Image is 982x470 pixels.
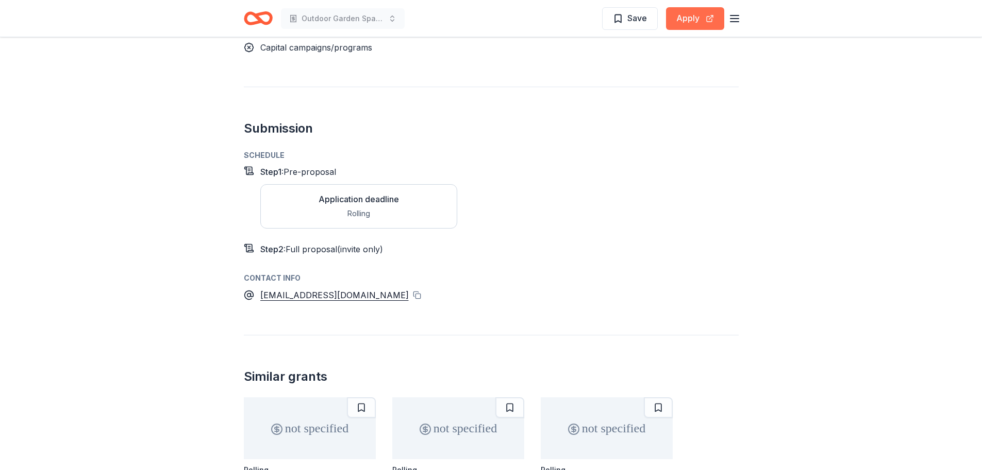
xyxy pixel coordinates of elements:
span: Step 2 : [260,244,286,254]
a: [EMAIL_ADDRESS][DOMAIN_NAME] [260,288,409,302]
div: Schedule [244,149,739,161]
span: Pre-proposal [284,167,336,177]
div: not specified [392,397,524,459]
span: Step 1 : [260,167,284,177]
span: Save [627,11,647,25]
div: Rolling [319,207,399,220]
div: Similar grants [244,368,327,385]
span: Full proposal (invite only) [286,244,383,254]
button: Save [602,7,658,30]
div: not specified [244,397,376,459]
button: Apply [666,7,724,30]
div: not specified [541,397,673,459]
div: Application deadline [319,193,399,205]
div: Contact info [244,272,739,284]
button: Outdoor Garden Space [281,8,405,29]
span: Outdoor Garden Space [302,12,384,25]
a: Home [244,6,273,30]
span: Capital campaigns/programs [260,42,372,53]
h2: Submission [244,120,739,137]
